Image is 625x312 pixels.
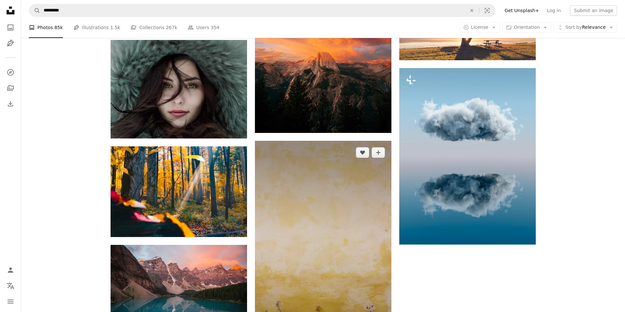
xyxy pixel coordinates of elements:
button: Visual search [479,4,495,17]
a: Illustrations 1.5k [73,17,120,38]
img: green and brown trees during daytime [111,146,247,237]
a: Collections 267k [131,17,177,38]
button: Clear [465,4,479,17]
a: Users 354 [188,17,219,38]
button: Add to Collection [372,147,385,158]
a: woman wearing fur hoodie [111,86,247,92]
a: Log in / Sign up [4,264,17,277]
img: woman wearing fur hoodie [111,40,247,138]
button: Orientation [502,22,551,33]
span: 354 [211,24,219,31]
a: Photos [4,21,17,34]
a: Explore [4,66,17,79]
a: green and brown trees during daytime [111,189,247,194]
span: 267k [166,24,177,31]
form: Find visuals sitewide [29,4,495,17]
a: a cloud that is floating in the air [399,153,536,159]
a: mountain reflection on body of water [111,287,247,293]
button: License [460,22,500,33]
a: Illustrations [4,37,17,50]
span: License [471,25,489,30]
button: Search Unsplash [29,4,40,17]
span: 1.5k [110,24,120,31]
span: Orientation [514,25,540,30]
button: Like [356,147,369,158]
a: Collections [4,82,17,95]
button: Menu [4,295,17,308]
a: Home — Unsplash [4,4,17,18]
span: Relevance [565,24,606,31]
a: Get Unsplash+ [501,5,543,16]
a: Log in [543,5,565,16]
img: a cloud that is floating in the air [399,68,536,244]
button: Sort byRelevance [554,22,617,33]
button: Language [4,279,17,292]
a: Download History [4,97,17,110]
button: Submit an image [570,5,617,16]
span: Sort by [565,25,582,30]
a: flowers beside yellow wall [255,240,391,246]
